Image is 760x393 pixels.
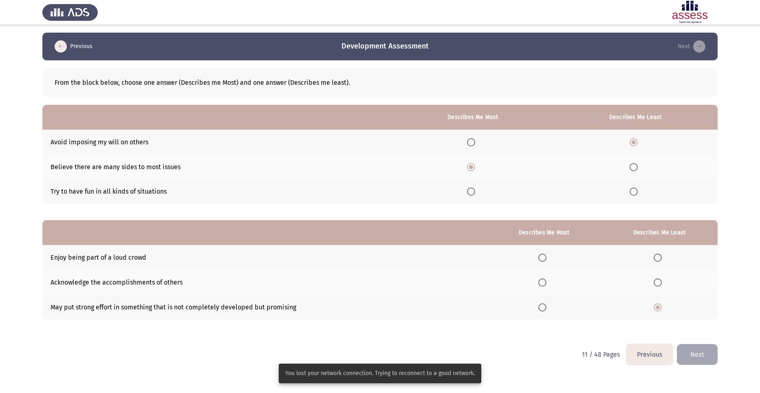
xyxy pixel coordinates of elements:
td: Try to have fun in all kinds of situations [42,179,393,204]
th: Describes Me Least [601,220,718,245]
mat-radio-group: Select an option [538,278,550,286]
mat-radio-group: Select an option [654,253,665,261]
mat-radio-group: Select an option [538,303,550,311]
mat-radio-group: Select an option [654,303,665,311]
div: From the block below, choose one answer (Describes me Most) and one answer (Describes me least). [55,79,705,86]
button: check the missing [675,40,708,53]
th: Describes Me Most [487,220,601,245]
h3: Development Assessment [341,41,429,51]
button: load previous page [626,344,673,365]
mat-radio-group: Select an option [630,138,641,146]
mat-radio-group: Select an option [630,163,641,170]
p: 11 / 48 Pages [582,351,620,358]
th: Describes Me Most [393,105,553,130]
button: load previous page [52,40,95,53]
td: Believe there are many sides to most issues [42,155,393,179]
mat-radio-group: Select an option [538,253,550,261]
mat-radio-group: Select an option [467,138,478,146]
td: Acknowledge the accomplishments of others [42,270,487,295]
mat-radio-group: Select an option [467,188,478,195]
td: Enjoy being part of a loud crowd [42,245,487,270]
img: Assessment logo of Development Assessment R1 (EN/AR) [662,1,718,24]
mat-radio-group: Select an option [630,188,641,195]
td: Avoid imposing my will on others [42,130,393,155]
mat-radio-group: Select an option [467,163,478,170]
span: You lost your network connection. Trying to reconnect to a good network. [285,369,475,378]
mat-radio-group: Select an option [654,278,665,286]
button: check the missing [677,344,718,365]
img: Assess Talent Management logo [42,1,98,24]
th: Describes Me Least [553,105,718,130]
td: May put strong effort in something that is not completely developed but promising [42,295,487,320]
